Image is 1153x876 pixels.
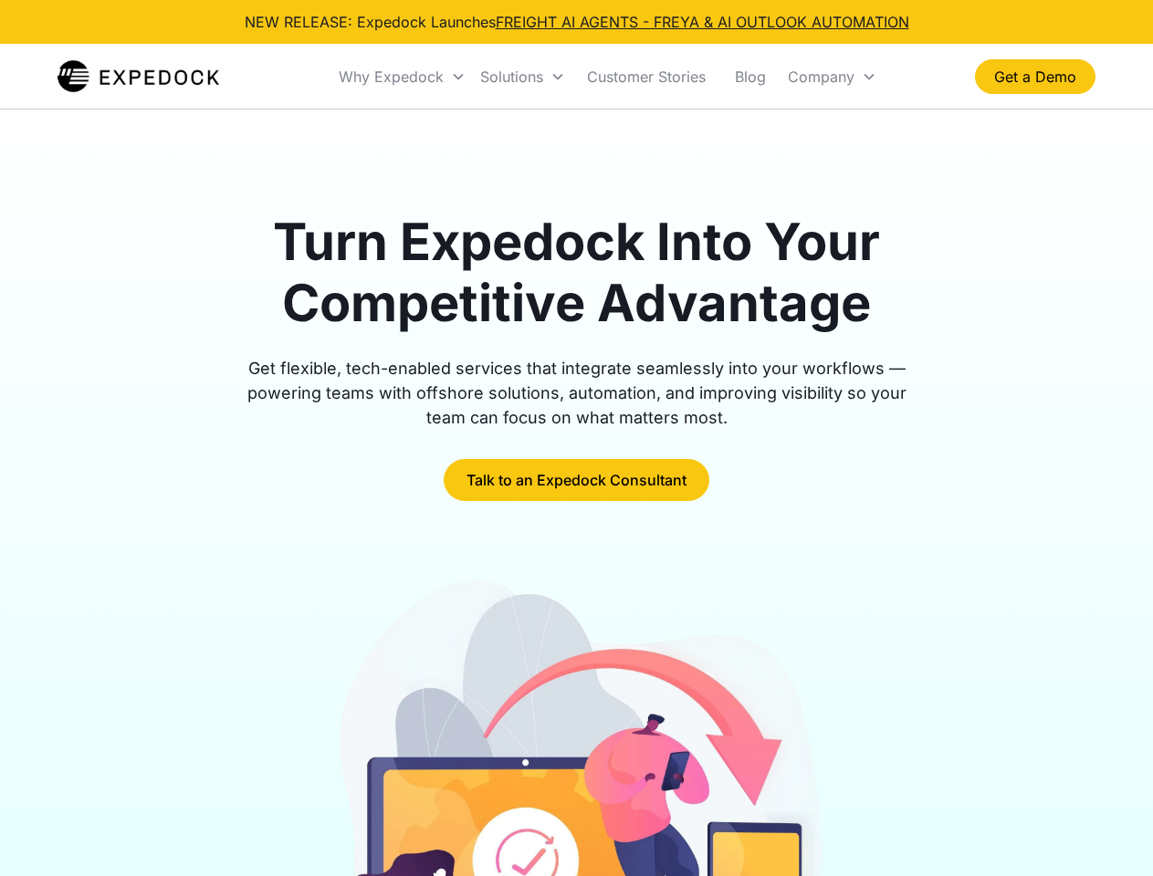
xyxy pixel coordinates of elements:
[339,68,444,86] div: Why Expedock
[444,459,709,501] a: Talk to an Expedock Consultant
[58,58,219,95] a: home
[331,46,473,108] div: Why Expedock
[226,212,928,334] h1: Turn Expedock Into Your Competitive Advantage
[480,68,543,86] div: Solutions
[245,11,909,33] div: NEW RELEASE: Expedock Launches
[572,46,720,108] a: Customer Stories
[720,46,781,108] a: Blog
[788,68,854,86] div: Company
[496,13,909,31] a: FREIGHT AI AGENTS - FREYA & AI OUTLOOK AUTOMATION
[473,46,572,108] div: Solutions
[975,59,1095,94] a: Get a Demo
[58,58,219,95] img: Expedock Logo
[226,356,928,430] div: Get flexible, tech-enabled services that integrate seamlessly into your workflows — powering team...
[781,46,884,108] div: Company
